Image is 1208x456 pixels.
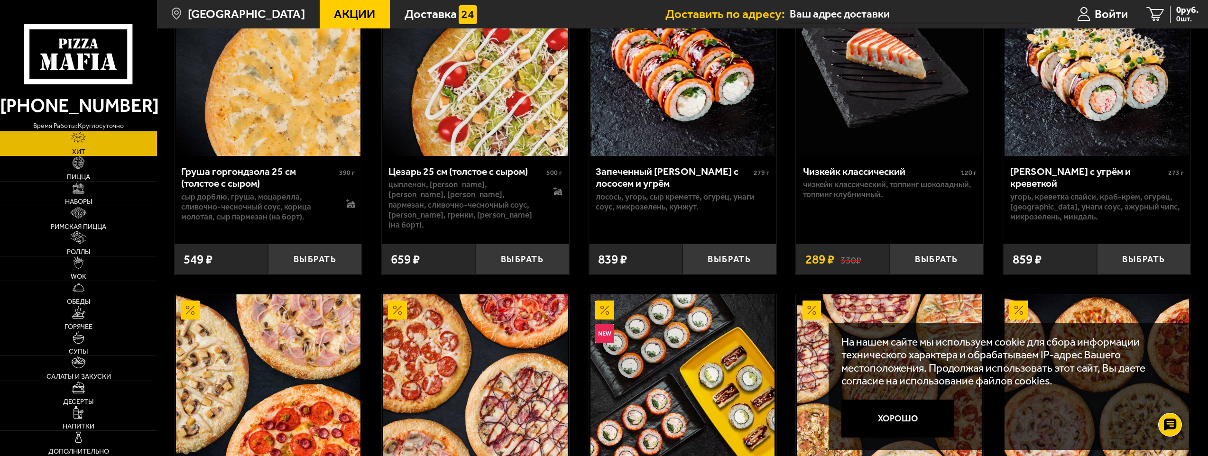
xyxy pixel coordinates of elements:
img: Акционный [388,301,407,319]
span: Пицца [67,174,90,181]
p: угорь, креветка спайси, краб-крем, огурец, [GEOGRAPHIC_DATA], унаги соус, ажурный чипс, микрозеле... [1010,192,1184,222]
span: 859 ₽ [1013,253,1042,266]
span: Доставка [405,8,457,20]
img: Акционный [1009,301,1028,319]
span: Роллы [67,249,91,255]
div: Груша горгондзола 25 см (толстое с сыром) [181,165,337,190]
button: Выбрать [268,244,362,274]
div: Запеченный [PERSON_NAME] с лососем и угрём [596,165,751,190]
span: Наборы [65,199,92,205]
button: Хорошо [841,400,955,438]
img: Акционный [181,301,200,319]
span: Хит [72,149,85,155]
button: Выбрать [475,244,569,274]
span: 500 г [546,169,562,177]
span: Напитки [63,423,94,430]
span: Войти [1095,8,1128,20]
button: Выбрать [890,244,984,274]
span: 390 г [339,169,355,177]
p: Чизкейк классический, топпинг шоколадный, топпинг клубничный. [803,180,977,200]
img: Акционный [595,301,614,319]
span: Салаты и закуски [46,374,111,380]
span: Горячее [65,324,92,330]
span: Доставить по адресу: [665,8,790,20]
span: 289 ₽ [805,253,834,266]
span: 279 г [754,169,769,177]
div: Чизкейк классический [803,165,959,177]
span: 0 шт. [1176,15,1199,23]
span: 273 г [1168,169,1184,177]
p: цыпленок, [PERSON_NAME], [PERSON_NAME], [PERSON_NAME], пармезан, сливочно-чесночный соус, [PERSON... [388,180,541,230]
span: Дополнительно [48,448,109,455]
p: лосось, угорь, Сыр креметте, огурец, унаги соус, микрозелень, кунжут. [596,192,769,212]
button: Выбрать [1097,244,1191,274]
span: Римская пицца [51,224,106,230]
img: 15daf4d41897b9f0e9f617042186c801.svg [459,5,478,24]
span: 839 ₽ [598,253,627,266]
span: 0 руб. [1176,6,1199,15]
div: Цезарь 25 см (толстое с сыром) [388,165,544,177]
span: Акции [334,8,375,20]
input: Ваш адрес доставки [790,6,1031,23]
span: 549 ₽ [184,253,212,266]
span: Десерты [63,399,94,405]
s: 330 ₽ [840,253,861,266]
span: Супы [69,348,88,355]
p: сыр дорблю, груша, моцарелла, сливочно-чесночный соус, корица молотая, сыр пармезан (на борт). [181,192,333,222]
span: WOK [71,274,86,280]
span: Обеды [67,299,91,305]
div: [PERSON_NAME] с угрём и креветкой [1010,165,1166,190]
img: Новинка [595,324,614,343]
span: 120 г [961,169,977,177]
span: [GEOGRAPHIC_DATA] [188,8,305,20]
img: Акционный [802,301,821,319]
button: Выбрать [682,244,776,274]
p: На нашем сайте мы используем cookie для сбора информации технического характера и обрабатываем IP... [841,336,1173,388]
span: 659 ₽ [391,253,420,266]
